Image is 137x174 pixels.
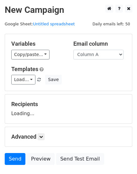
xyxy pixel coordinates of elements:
small: Google Sheet: [5,22,75,26]
h5: Advanced [11,133,126,140]
a: Templates [11,66,38,72]
h5: Email column [73,40,126,47]
a: Daily emails left: 50 [90,22,132,26]
span: Daily emails left: 50 [90,21,132,28]
div: Loading... [11,101,126,117]
h5: Recipients [11,101,126,108]
button: Save [45,75,61,84]
a: Load... [11,75,35,84]
h2: New Campaign [5,5,132,15]
h5: Variables [11,40,64,47]
a: Copy/paste... [11,50,50,59]
a: Preview [27,153,55,165]
a: Send Test Email [56,153,104,165]
a: Untitled spreadsheet [33,22,75,26]
a: Send [5,153,25,165]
